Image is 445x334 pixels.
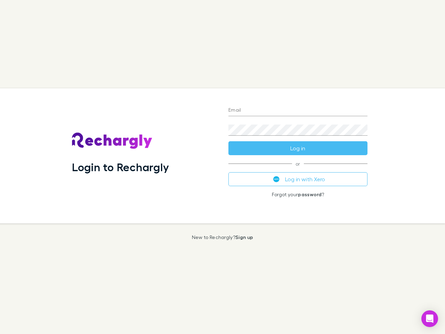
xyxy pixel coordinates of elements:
button: Log in with Xero [228,172,367,186]
p: Forgot your ? [228,192,367,197]
img: Xero's logo [273,176,280,182]
div: Open Intercom Messenger [421,310,438,327]
button: Log in [228,141,367,155]
span: or [228,164,367,164]
p: New to Rechargly? [192,234,253,240]
a: Sign up [235,234,253,240]
a: password [298,191,322,197]
img: Rechargly's Logo [72,133,153,149]
h1: Login to Rechargly [72,160,169,174]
